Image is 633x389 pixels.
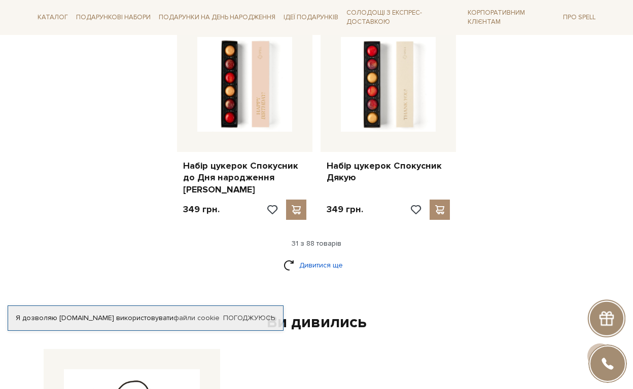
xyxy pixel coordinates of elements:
[342,4,464,30] a: Солодощі з експрес-доставкою
[183,160,306,196] a: Набір цукерок Спокусник до Дня народження [PERSON_NAME]
[327,160,450,184] a: Набір цукерок Спокусник Дякую
[327,204,363,215] p: 349 грн.
[173,314,220,322] a: файли cookie
[284,256,349,274] a: Дивитися ще
[72,10,155,25] span: Подарункові набори
[40,312,593,333] div: Ви дивились
[155,10,279,25] span: Подарунки на День народження
[559,10,600,25] span: Про Spell
[279,10,342,25] span: Ідеї подарунків
[223,314,275,323] a: Погоджуюсь
[183,204,220,215] p: 349 грн.
[29,239,604,248] div: 31 з 88 товарів
[8,314,283,323] div: Я дозволяю [DOMAIN_NAME] використовувати
[33,10,72,25] span: Каталог
[464,4,559,30] a: Корпоративним клієнтам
